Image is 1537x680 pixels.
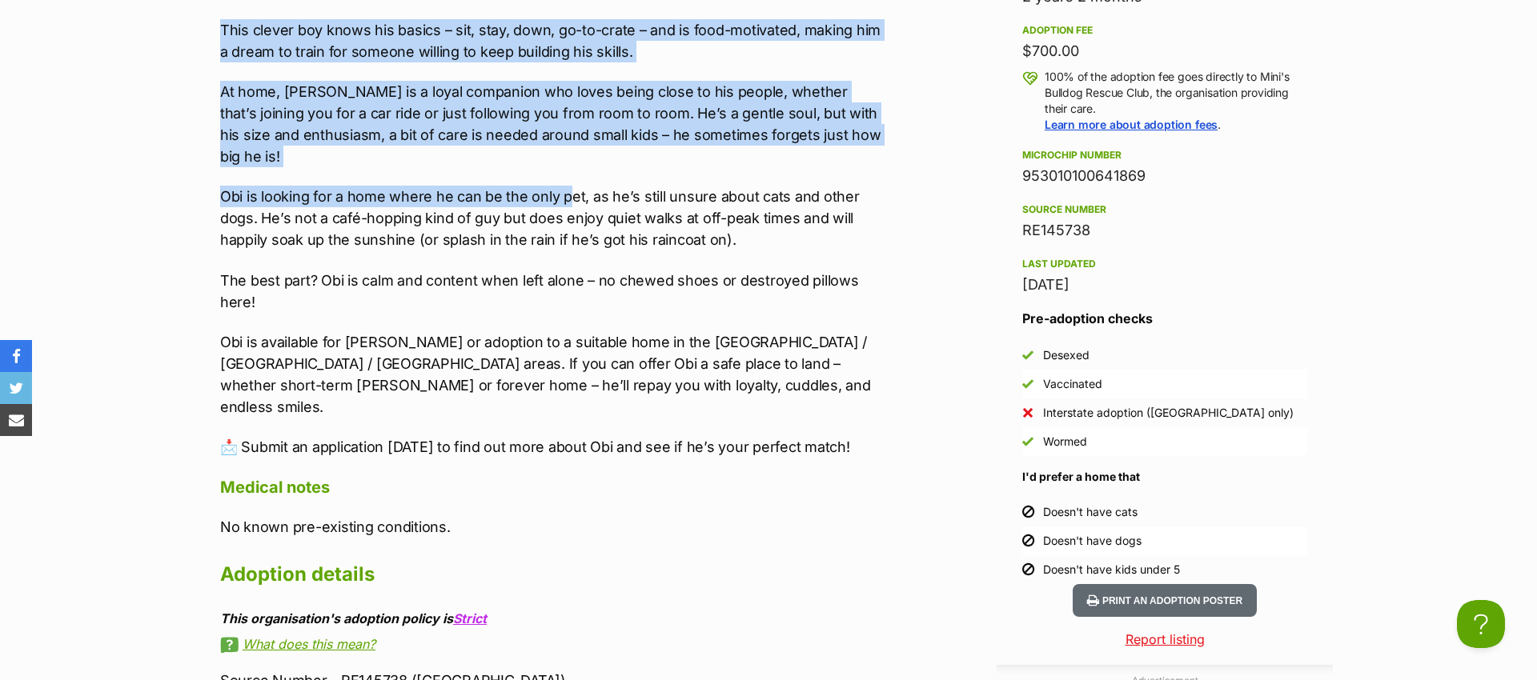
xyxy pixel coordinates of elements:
div: Adoption fee [1022,24,1307,37]
div: [DATE] [1022,274,1307,296]
h2: Adoption details [220,557,881,592]
div: Interstate adoption ([GEOGRAPHIC_DATA] only) [1043,405,1294,421]
h4: I'd prefer a home that [1022,469,1307,485]
p: The best part? Obi is calm and content when left alone – no chewed shoes or destroyed pillows here! [220,270,881,313]
a: What does this mean? [220,637,881,651]
button: Print an adoption poster [1073,584,1257,617]
div: 953010100641869 [1022,165,1307,187]
div: Desexed [1043,347,1090,363]
p: This clever boy knows his basics – sit, stay, down, go-to-crate – and is food-motivated, making h... [220,19,881,62]
p: 📩 Submit an application [DATE] to find out more about Obi and see if he’s your perfect match! [220,436,881,458]
div: Vaccinated [1043,376,1102,392]
div: This organisation's adoption policy is [220,611,881,626]
h4: Medical notes [220,477,881,498]
img: consumer-privacy-logo.png [2,2,14,14]
iframe: Help Scout Beacon - Open [1457,600,1505,648]
a: Strict [453,610,487,626]
p: No known pre-existing conditions. [220,516,881,538]
p: At home, [PERSON_NAME] is a loyal companion who loves being close to his people, whether that’s j... [220,81,881,167]
div: Doesn't have kids under 5 [1043,562,1180,578]
div: Source number [1022,203,1307,216]
div: Last updated [1022,258,1307,270]
div: Doesn't have dogs [1043,533,1142,549]
a: Learn more about adoption fees [1045,118,1218,131]
div: $700.00 [1022,40,1307,62]
div: Doesn't have cats [1043,504,1138,520]
img: No [1022,407,1033,418]
div: Wormed [1043,434,1087,450]
img: Yes [1022,378,1033,390]
p: Obi is available for [PERSON_NAME] or adoption to a suitable home in the [GEOGRAPHIC_DATA] / [GEO... [220,331,881,418]
p: 100% of the adoption fee goes directly to Mini's Bulldog Rescue Club, the organisation providing ... [1045,69,1307,133]
a: Report listing [997,630,1333,649]
div: Microchip number [1022,149,1307,162]
img: Yes [1022,350,1033,361]
img: Yes [1022,436,1033,447]
h3: Pre-adoption checks [1022,309,1307,328]
p: Obi is looking for a home where he can be the only pet, as he’s still unsure about cats and other... [220,186,881,250]
div: RE145738 [1022,219,1307,242]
